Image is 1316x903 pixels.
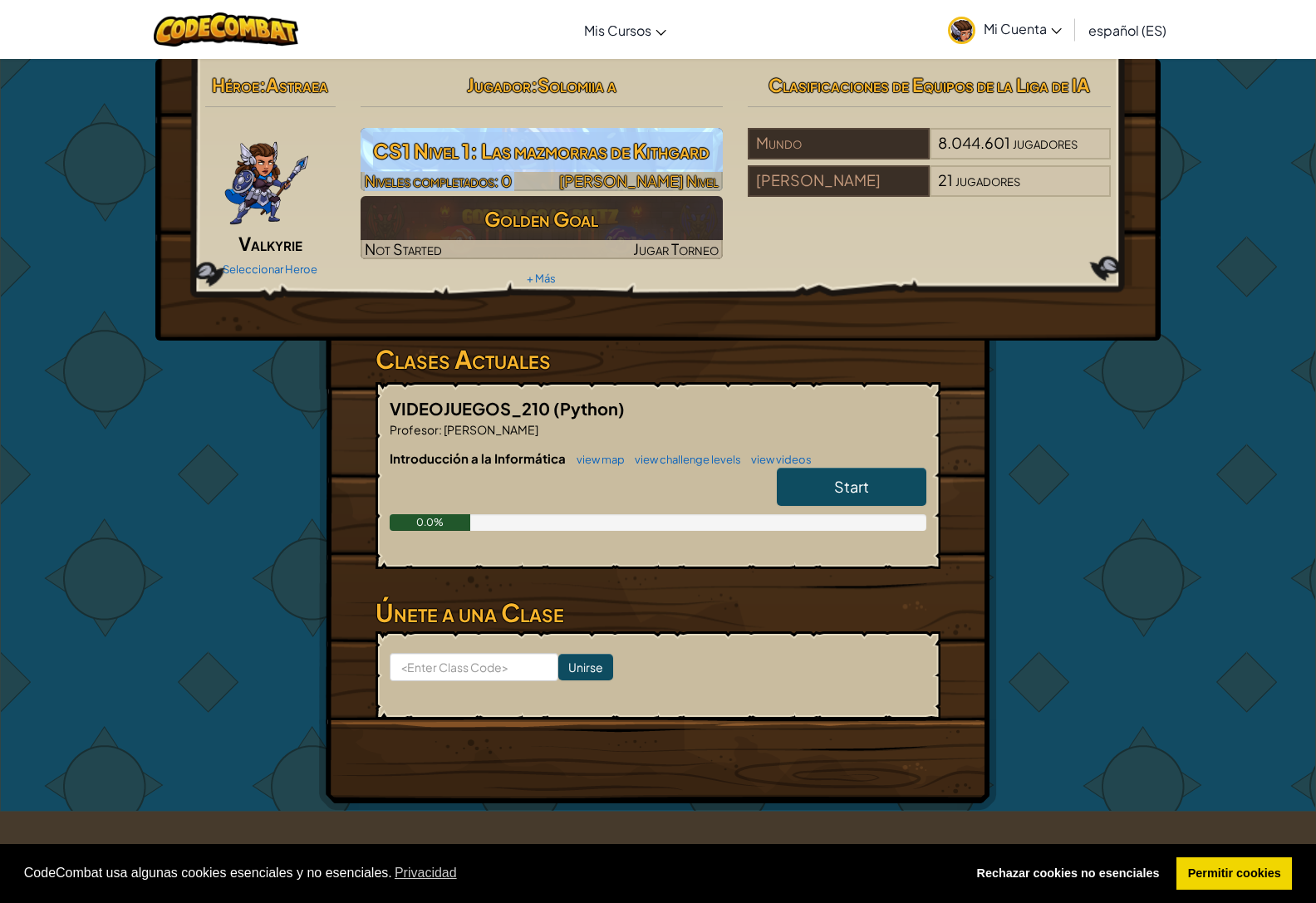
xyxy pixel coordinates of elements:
[361,196,724,259] img: Golden Goal
[558,654,613,680] input: Unirse
[748,165,929,197] div: [PERSON_NAME]
[212,73,259,96] span: Héroe
[154,12,299,47] img: CodeCombat logo
[938,133,1010,152] span: 8.044.601
[940,3,1070,56] a: Mi Cuenta
[538,73,616,96] span: Solomiia a
[559,171,719,190] span: [PERSON_NAME] Nivel
[1088,22,1166,39] span: español (ES)
[948,17,975,44] img: avatar
[568,453,625,466] a: view map
[361,128,724,191] img: CS1 Nivel 1: Las mazmorras de Kithgard
[955,170,1020,189] span: jugadores
[376,594,940,631] h3: Únete a una Clase
[266,73,328,96] span: Astraea
[626,453,741,466] a: view challenge levels
[442,422,538,437] span: [PERSON_NAME]
[938,170,953,189] span: 21
[965,857,1171,891] a: deny cookies
[390,398,553,419] span: VIDEOJUEGOS_210
[361,196,724,259] a: Golden GoalNot StartedJugar Torneo
[390,653,558,681] input: <Enter Class Code>
[238,232,302,255] span: Valkyrie
[1013,133,1078,152] span: jugadores
[24,861,952,886] span: CodeCombat usa algunas cookies esenciales y no esenciales.
[361,200,724,238] h3: Golden Goal
[392,861,459,886] a: learn more about cookies
[439,422,442,437] span: :
[390,422,439,437] span: Profesor
[361,128,724,191] a: Jugar Siguiente Nivel
[768,73,1090,96] span: Clasificaciones de Equipos de la Liga de IA
[223,128,310,228] img: ValkyriePose.png
[748,181,1111,200] a: [PERSON_NAME]21jugadores
[531,73,538,96] span: :
[984,20,1062,37] span: Mi Cuenta
[834,477,869,496] span: Start
[376,341,940,378] h3: Clases Actuales
[553,398,625,419] span: (Python)
[390,450,568,466] span: Introducción a la Informática
[361,132,724,169] h3: CS1 Nivel 1: Las mazmorras de Kithgard
[748,128,929,159] div: Mundo
[467,73,531,96] span: Jugador
[527,272,556,285] a: + Más
[1176,857,1292,891] a: allow cookies
[259,73,266,96] span: :
[576,7,675,52] a: Mis Cursos
[748,144,1111,163] a: Mundo8.044.601jugadores
[633,239,719,258] span: Jugar Torneo
[223,263,317,276] a: Seleccionar Heroe
[365,171,512,190] span: Niveles completados: 0
[743,453,812,466] a: view videos
[390,514,470,531] div: 0.0%
[584,22,651,39] span: Mis Cursos
[1080,7,1175,52] a: español (ES)
[365,239,442,258] span: Not Started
